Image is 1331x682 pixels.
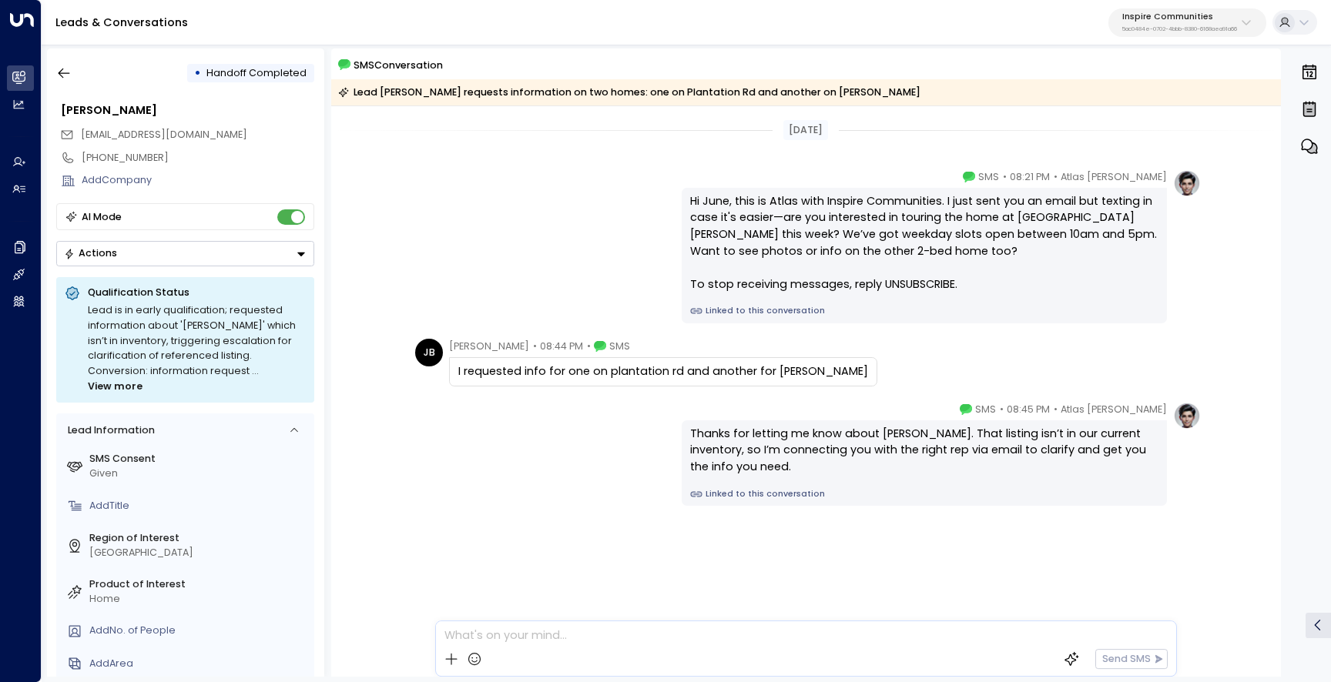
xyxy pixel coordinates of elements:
[338,85,920,100] div: Lead [PERSON_NAME] requests information on two homes: one on Plantation Rd and another on [PERSON...
[89,531,309,546] label: Region of Interest
[82,173,314,188] div: AddCompany
[88,286,306,299] p: Qualification Status
[88,379,142,394] span: View more
[1122,12,1237,22] p: Inspire Communities
[194,61,201,85] div: •
[609,339,630,354] span: SMS
[1000,402,1004,417] span: •
[1007,402,1050,417] span: 08:45 PM
[62,423,154,438] div: Lead Information
[1010,169,1050,185] span: 08:21 PM
[206,66,307,79] span: Handoff Completed
[82,209,122,225] div: AI Mode
[89,546,309,560] div: [GEOGRAPHIC_DATA]
[1122,26,1237,32] p: 5ac0484e-0702-4bbb-8380-6168aea91a66
[89,577,309,592] label: Product of Interest
[1054,169,1058,185] span: •
[587,339,591,354] span: •
[89,466,309,481] div: Given
[415,339,443,366] div: JB
[89,657,309,671] div: AddArea
[82,151,314,165] div: [PHONE_NUMBER]
[533,339,537,354] span: •
[56,241,314,266] div: Button group with a nested menu
[690,305,1158,317] a: Linked to this conversation
[1061,169,1167,185] span: Atlas [PERSON_NAME]
[690,488,1158,500] a: Linked to this conversation
[1061,402,1167,417] span: Atlas [PERSON_NAME]
[1173,402,1201,430] img: profile-logo.png
[978,169,999,185] span: SMS
[89,499,309,513] div: AddTitle
[89,623,309,638] div: AddNo. of People
[1173,169,1201,197] img: profile-logo.png
[1003,169,1007,185] span: •
[89,592,309,607] div: Home
[449,339,529,354] span: [PERSON_NAME]
[1108,8,1266,37] button: Inspire Communities5ac0484e-0702-4bbb-8380-6168aea91a66
[458,363,868,380] div: I requested info for one on plantation rd and another for [PERSON_NAME]
[64,247,117,259] div: Actions
[88,303,306,394] div: Lead is in early qualification; requested information about '[PERSON_NAME]' which isn’t in invent...
[61,102,314,119] div: [PERSON_NAME]
[81,128,247,142] span: junelavar@yahoo.com
[81,128,247,141] span: [EMAIL_ADDRESS][DOMAIN_NAME]
[783,120,828,140] div: [DATE]
[690,426,1158,476] div: Thanks for letting me know about [PERSON_NAME]. That listing isn’t in our current inventory, so I...
[354,57,443,73] span: SMS Conversation
[1054,402,1058,417] span: •
[55,15,188,30] a: Leads & Conversations
[56,241,314,266] button: Actions
[690,193,1158,293] div: Hi June, this is Atlas with Inspire Communities. I just sent you an email but texting in case it'...
[89,452,309,466] label: SMS Consent
[975,402,996,417] span: SMS
[540,339,583,354] span: 08:44 PM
